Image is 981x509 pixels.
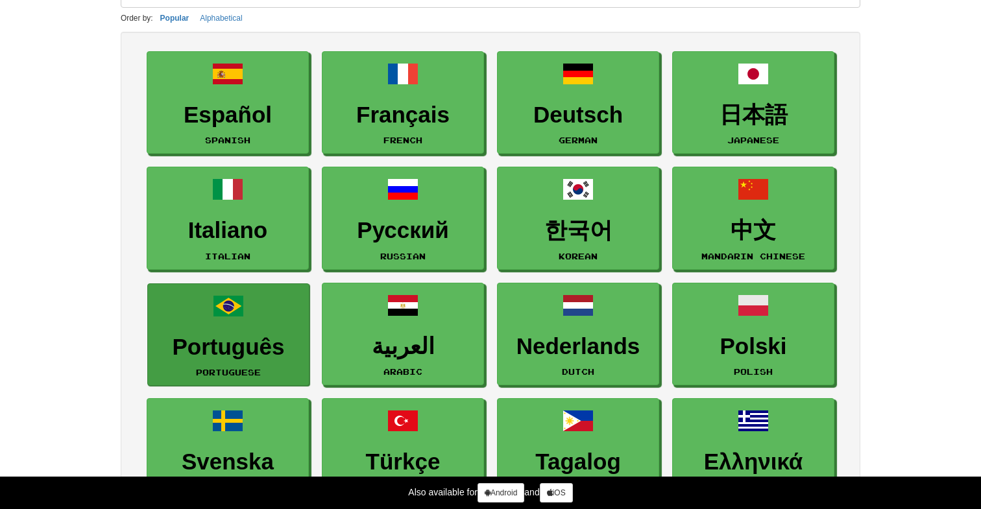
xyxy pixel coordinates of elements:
h3: Ελληνικά [679,449,827,475]
small: Russian [380,252,426,261]
small: Italian [205,252,250,261]
a: PortuguêsPortuguese [147,283,309,386]
h3: 日本語 [679,102,827,128]
a: Android [478,483,524,503]
button: Popular [156,11,193,25]
small: Spanish [205,136,250,145]
a: ItalianoItalian [147,167,309,270]
h3: العربية [329,334,477,359]
a: РусскийRussian [322,167,484,270]
a: ΕλληνικάGreek [672,398,834,501]
a: EspañolSpanish [147,51,309,154]
small: Polish [734,367,773,376]
h3: Italiano [154,218,302,243]
h3: Polski [679,334,827,359]
h3: Português [154,335,302,360]
h3: Nederlands [504,334,652,359]
small: Order by: [121,14,153,23]
a: iOS [540,483,573,503]
small: Japanese [727,136,779,145]
small: German [559,136,598,145]
a: TürkçeTurkish [322,398,484,501]
h3: 中文 [679,218,827,243]
h3: Français [329,102,477,128]
a: 한국어Korean [497,167,659,270]
h3: Svenska [154,449,302,475]
h3: Tagalog [504,449,652,475]
a: SvenskaSwedish [147,398,309,501]
h3: Türkçe [329,449,477,475]
small: Mandarin Chinese [701,252,805,261]
a: 日本語Japanese [672,51,834,154]
a: العربيةArabic [322,283,484,386]
a: TagalogTagalog [497,398,659,501]
small: Arabic [383,367,422,376]
a: NederlandsDutch [497,283,659,386]
a: DeutschGerman [497,51,659,154]
h3: Español [154,102,302,128]
small: Dutch [562,367,594,376]
button: Alphabetical [196,11,246,25]
a: 中文Mandarin Chinese [672,167,834,270]
small: French [383,136,422,145]
h3: Deutsch [504,102,652,128]
h3: 한국어 [504,218,652,243]
a: FrançaisFrench [322,51,484,154]
h3: Русский [329,218,477,243]
a: PolskiPolish [672,283,834,386]
small: Portuguese [196,368,261,377]
small: Korean [559,252,598,261]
